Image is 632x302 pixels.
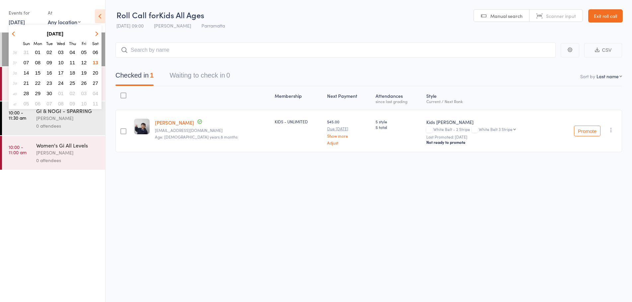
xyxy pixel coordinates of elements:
[93,60,98,65] span: 13
[36,142,100,149] div: Women's Gi All Levels
[24,80,29,86] span: 21
[67,79,78,88] button: 25
[150,72,154,79] div: 1
[56,99,66,108] button: 08
[58,91,64,96] span: 01
[327,134,370,138] a: Show more
[13,70,17,76] em: 38
[170,68,230,86] button: Waiting to check in0
[597,73,619,80] div: Last name
[9,144,27,155] time: 10:00 - 11:00 am
[327,141,370,145] a: Adjust
[90,89,101,98] button: 04
[2,67,105,101] a: 9:00 -10:00 amFundamentals[PERSON_NAME]0 attendees
[47,31,63,36] strong: [DATE]
[56,68,66,77] button: 17
[58,70,64,76] span: 17
[44,58,54,67] button: 09
[33,58,43,67] button: 08
[2,136,105,170] a: 10:00 -11:00 amWomen's Gi All Levels[PERSON_NAME]0 attendees
[34,40,42,46] small: Monday
[13,50,17,55] em: 36
[327,126,370,131] small: Due [DATE]
[92,40,99,46] small: Saturday
[24,101,29,106] span: 05
[90,68,101,77] button: 20
[33,89,43,98] button: 29
[93,91,98,96] span: 04
[67,58,78,67] button: 11
[33,79,43,88] button: 22
[44,89,54,98] button: 30
[201,22,225,29] span: Parramatta
[56,48,66,57] button: 03
[226,72,230,79] div: 0
[81,70,87,76] span: 19
[272,89,324,107] div: Membership
[44,48,54,57] button: 02
[44,99,54,108] button: 07
[46,40,53,46] small: Tuesday
[79,89,89,98] button: 03
[56,89,66,98] button: 01
[35,91,41,96] span: 29
[159,9,204,20] span: Kids All Ages
[36,156,100,164] div: 0 attendees
[48,7,81,18] div: At
[70,70,75,76] span: 18
[13,81,17,86] em: 39
[79,79,89,88] button: 26
[23,40,30,46] small: Sunday
[155,128,269,133] small: limadrienne@hotmail.com
[35,101,41,106] span: 06
[327,119,370,145] div: $45.00
[426,99,550,103] div: Current / Next Rank
[21,68,32,77] button: 14
[155,134,238,140] span: Age: [DEMOGRAPHIC_DATA] years 8 months
[79,48,89,57] button: 05
[24,91,29,96] span: 28
[81,101,87,106] span: 10
[584,43,622,57] button: CSV
[426,119,550,125] div: Kids [PERSON_NAME]
[81,80,87,86] span: 26
[580,73,595,80] label: Sort by
[13,101,16,106] em: 41
[9,110,26,120] time: 10:00 - 11:30 am
[134,119,150,134] img: image1750053081.png
[426,140,550,145] div: Not ready to promote
[93,101,98,106] span: 11
[24,60,29,65] span: 07
[490,13,523,19] span: Manual search
[67,48,78,57] button: 04
[35,60,41,65] span: 08
[44,79,54,88] button: 23
[24,49,29,55] span: 31
[155,119,194,126] a: [PERSON_NAME]
[36,122,100,130] div: 0 attendees
[275,119,322,124] div: KIDS - UNLIMITED
[116,22,144,29] span: [DATE] 09:00
[93,49,98,55] span: 06
[21,58,32,67] button: 07
[67,99,78,108] button: 09
[21,48,32,57] button: 31
[376,124,421,130] span: 5 total
[48,18,81,26] div: Any location
[574,126,600,136] button: Promote
[70,60,75,65] span: 11
[58,80,64,86] span: 24
[588,9,623,23] a: Exit roll call
[36,114,100,122] div: [PERSON_NAME]
[79,68,89,77] button: 19
[58,49,64,55] span: 03
[58,60,64,65] span: 10
[93,70,98,76] span: 20
[154,22,191,29] span: [PERSON_NAME]
[376,99,421,103] div: since last grading
[46,91,52,96] span: 30
[70,80,75,86] span: 25
[56,58,66,67] button: 10
[373,89,424,107] div: Atten­dances
[90,58,101,67] button: 13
